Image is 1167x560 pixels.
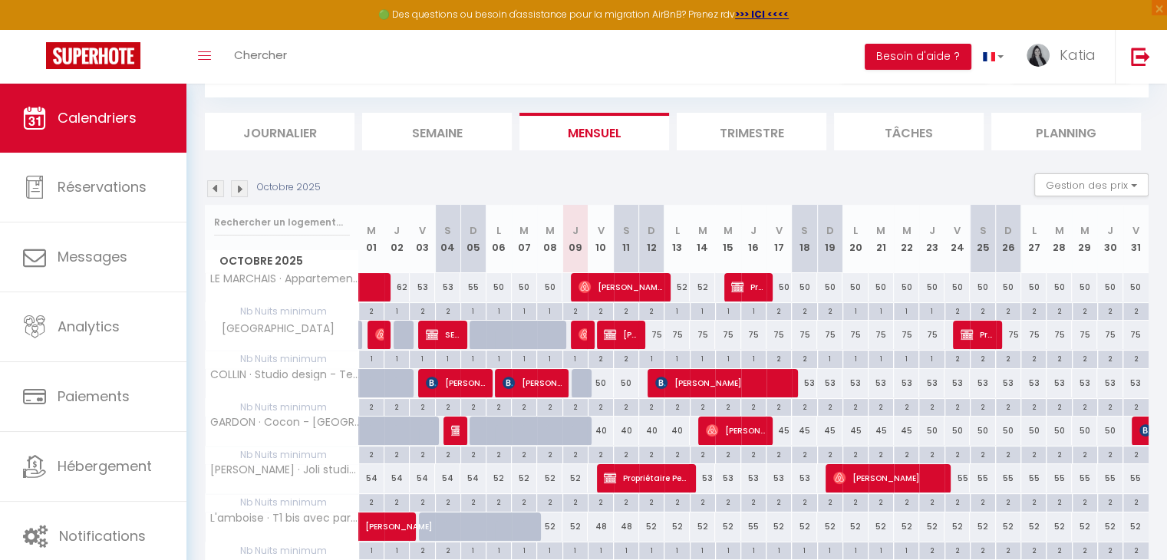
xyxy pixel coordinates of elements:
[979,223,986,238] abbr: S
[461,303,486,318] div: 1
[1123,399,1149,413] div: 2
[1055,223,1064,238] abbr: M
[817,205,842,273] th: 19
[546,223,555,238] abbr: M
[588,369,613,397] div: 50
[394,223,400,238] abbr: J
[919,321,944,349] div: 75
[451,416,460,445] span: Propriétaires Gardon
[426,368,485,397] span: [PERSON_NAME]
[1073,399,1097,413] div: 2
[1107,223,1113,238] abbr: J
[604,463,688,492] span: Propriétaire Perso
[842,321,868,349] div: 75
[944,273,970,301] div: 50
[1021,417,1047,445] div: 50
[876,223,885,238] abbr: M
[588,399,613,413] div: 2
[792,321,817,349] div: 75
[715,321,740,349] div: 75
[1123,351,1149,365] div: 2
[435,273,460,301] div: 53
[1097,205,1122,273] th: 30
[818,399,842,413] div: 2
[971,399,995,413] div: 2
[691,446,715,461] div: 2
[614,369,639,397] div: 50
[970,205,995,273] th: 25
[664,417,690,445] div: 40
[58,387,130,406] span: Paiements
[1021,399,1046,413] div: 2
[894,417,919,445] div: 45
[766,321,792,349] div: 75
[1047,369,1072,397] div: 53
[766,303,791,318] div: 2
[496,223,501,238] abbr: L
[1132,223,1139,238] abbr: V
[929,223,935,238] abbr: J
[384,205,410,273] th: 02
[537,205,562,273] th: 08
[677,113,826,150] li: Trimestre
[818,351,842,365] div: 1
[1031,223,1036,238] abbr: L
[1072,205,1097,273] th: 29
[1047,399,1071,413] div: 2
[1073,303,1097,318] div: 2
[359,512,384,542] a: [PERSON_NAME]
[1072,369,1097,397] div: 53
[1098,399,1122,413] div: 2
[512,303,536,318] div: 1
[486,399,511,413] div: 2
[776,223,783,238] abbr: V
[486,205,512,273] th: 06
[735,8,789,21] a: >>> ICI <<<<
[843,351,868,365] div: 1
[444,223,451,238] abbr: S
[817,321,842,349] div: 75
[588,446,613,461] div: 2
[1097,369,1122,397] div: 53
[944,205,970,273] th: 24
[853,223,858,238] abbr: L
[869,369,894,397] div: 53
[792,351,816,365] div: 2
[1021,205,1047,273] th: 27
[58,247,127,266] span: Messages
[1131,47,1150,66] img: logout
[944,369,970,397] div: 53
[1098,303,1122,318] div: 2
[1097,321,1122,349] div: 75
[894,351,918,365] div: 1
[461,446,486,461] div: 2
[792,205,817,273] th: 18
[919,205,944,273] th: 23
[384,303,409,318] div: 1
[614,303,638,318] div: 2
[869,273,894,301] div: 50
[741,205,766,273] th: 16
[562,205,588,273] th: 09
[1047,417,1072,445] div: 50
[588,205,613,273] th: 10
[614,205,639,273] th: 11
[766,273,792,301] div: 50
[537,446,562,461] div: 2
[996,205,1021,273] th: 26
[1080,223,1090,238] abbr: M
[512,351,536,365] div: 1
[842,417,868,445] div: 45
[894,399,918,413] div: 2
[639,321,664,349] div: 75
[1123,205,1149,273] th: 31
[664,273,690,301] div: 52
[214,209,350,236] input: Rechercher un logement...
[996,399,1020,413] div: 2
[996,321,1021,349] div: 75
[996,273,1021,301] div: 50
[945,351,970,365] div: 2
[208,273,361,285] span: LE MARCHAIS · Appartement cosy et plein de caractère - Vannes
[894,369,919,397] div: 53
